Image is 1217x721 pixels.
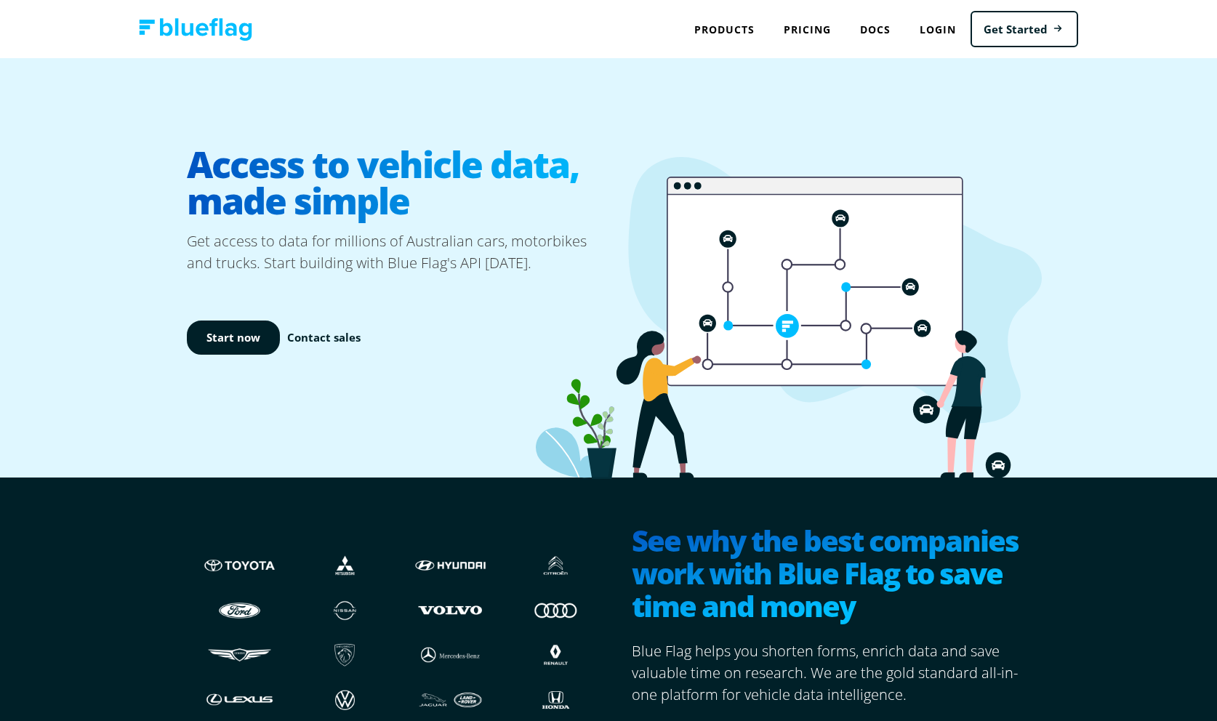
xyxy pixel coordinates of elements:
[971,11,1078,48] a: Get Started
[905,15,971,44] a: Login to Blue Flag application
[307,686,383,714] img: Volkswagen logo
[412,596,489,624] img: Volvo logo
[307,641,383,669] img: Peugeot logo
[187,321,280,355] a: Start now
[632,524,1030,626] h2: See why the best companies work with Blue Flag to save time and money
[769,15,846,44] a: Pricing
[201,552,278,579] img: Toyota logo
[307,552,383,579] img: Mistubishi logo
[680,15,769,44] div: Products
[412,552,489,579] img: Hyundai logo
[187,134,608,230] h1: Access to vehicle data, made simple
[412,641,489,669] img: Mercedes logo
[518,552,594,579] img: Citroen logo
[307,596,383,624] img: Nissan logo
[518,686,594,714] img: Honda logo
[139,18,252,41] img: Blue Flag logo
[201,686,278,714] img: Lexus logo
[518,596,594,624] img: Audi logo
[187,230,608,274] p: Get access to data for millions of Australian cars, motorbikes and trucks. Start building with Bl...
[412,686,489,714] img: JLR logo
[632,640,1030,706] p: Blue Flag helps you shorten forms, enrich data and save valuable time on research. We are the gol...
[201,596,278,624] img: Ford logo
[518,641,594,669] img: Renault logo
[201,641,278,669] img: Genesis logo
[287,329,361,346] a: Contact sales
[846,15,905,44] a: Docs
